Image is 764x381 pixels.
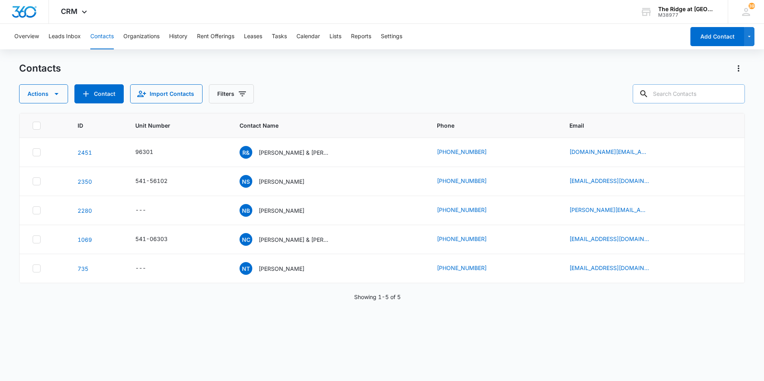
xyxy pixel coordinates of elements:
[259,148,330,157] p: [PERSON_NAME] & [PERSON_NAME]
[437,121,538,130] span: Phone
[437,264,487,272] a: [PHONE_NUMBER]
[19,84,68,103] button: Actions
[19,62,61,74] h1: Contacts
[78,207,92,214] a: Navigate to contact details page for Nicole Bannister
[259,264,304,273] p: [PERSON_NAME]
[748,3,755,9] span: 39
[354,293,401,301] p: Showing 1-5 of 5
[244,24,262,49] button: Leases
[135,177,168,185] div: 541-56102
[90,24,114,49] button: Contacts
[78,178,92,185] a: Navigate to contact details page for Nicole Sharbono
[437,177,501,186] div: Phone - (970) 508-6679 - Select to Edit Field
[135,148,168,157] div: Unit Number - 96301 - Select to Edit Field
[569,148,663,157] div: Email - ortega410.ro@gmail.com - Select to Edit Field
[437,206,501,215] div: Phone - (709) 683-0247 - Select to Edit Field
[569,235,663,244] div: Email - shenhowey@gmail.com - Select to Edit Field
[240,262,252,275] span: NT
[14,24,39,49] button: Overview
[169,24,187,49] button: History
[569,235,649,243] a: [EMAIL_ADDRESS][DOMAIN_NAME]
[240,175,252,188] span: NS
[658,12,716,18] div: account id
[240,204,319,217] div: Contact Name - Nicole Bannister - Select to Edit Field
[437,235,501,244] div: Phone - (724) 651-1421 - Select to Edit Field
[240,204,252,217] span: NB
[259,177,304,186] p: [PERSON_NAME]
[569,177,649,185] a: [EMAIL_ADDRESS][DOMAIN_NAME]
[197,24,234,49] button: Rent Offerings
[135,177,182,186] div: Unit Number - 541-56102 - Select to Edit Field
[135,235,182,244] div: Unit Number - 541-06303 - Select to Edit Field
[633,84,745,103] input: Search Contacts
[381,24,402,49] button: Settings
[748,3,755,9] div: notifications count
[569,206,649,214] a: [PERSON_NAME][EMAIL_ADDRESS][DOMAIN_NAME]
[569,206,663,215] div: Email - n.bannister@mun.ca - Select to Edit Field
[569,121,720,130] span: Email
[78,121,105,130] span: ID
[732,62,745,75] button: Actions
[437,206,487,214] a: [PHONE_NUMBER]
[130,84,203,103] button: Import Contacts
[135,264,160,273] div: Unit Number - - Select to Edit Field
[437,235,487,243] a: [PHONE_NUMBER]
[123,24,160,49] button: Organizations
[135,235,168,243] div: 541-06303
[329,24,341,49] button: Lists
[240,121,406,130] span: Contact Name
[690,27,744,46] button: Add Contact
[78,236,92,243] a: Navigate to contact details page for Nicole Conover & Shenzhen Howey
[135,121,220,130] span: Unit Number
[74,84,124,103] button: Add Contact
[437,148,501,157] div: Phone - (863) 255-1349 - Select to Edit Field
[240,233,252,246] span: NC
[437,177,487,185] a: [PHONE_NUMBER]
[78,149,92,156] a: Navigate to contact details page for Richard & Nicole Ortega
[135,206,146,215] div: ---
[135,206,160,215] div: Unit Number - - Select to Edit Field
[569,264,663,273] div: Email - nicoletyler35@yahoo.com - Select to Edit Field
[240,146,252,159] span: R&
[135,148,153,156] div: 96301
[272,24,287,49] button: Tasks
[240,146,345,159] div: Contact Name - Richard & Nicole Ortega - Select to Edit Field
[569,148,649,156] a: [DOMAIN_NAME][EMAIL_ADDRESS][DOMAIN_NAME]
[78,265,88,272] a: Navigate to contact details page for Nicole Tyler
[437,264,501,273] div: Phone - (832) 296-7097 - Select to Edit Field
[259,235,330,244] p: [PERSON_NAME] & [PERSON_NAME]
[240,262,319,275] div: Contact Name - Nicole Tyler - Select to Edit Field
[240,233,345,246] div: Contact Name - Nicole Conover & Shenzhen Howey - Select to Edit Field
[569,177,663,186] div: Email - nicsharb3@gmail.com - Select to Edit Field
[61,7,78,16] span: CRM
[351,24,371,49] button: Reports
[240,175,319,188] div: Contact Name - Nicole Sharbono - Select to Edit Field
[658,6,716,12] div: account name
[296,24,320,49] button: Calendar
[569,264,649,272] a: [EMAIL_ADDRESS][DOMAIN_NAME]
[437,148,487,156] a: [PHONE_NUMBER]
[209,84,254,103] button: Filters
[49,24,81,49] button: Leads Inbox
[135,264,146,273] div: ---
[259,206,304,215] p: [PERSON_NAME]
